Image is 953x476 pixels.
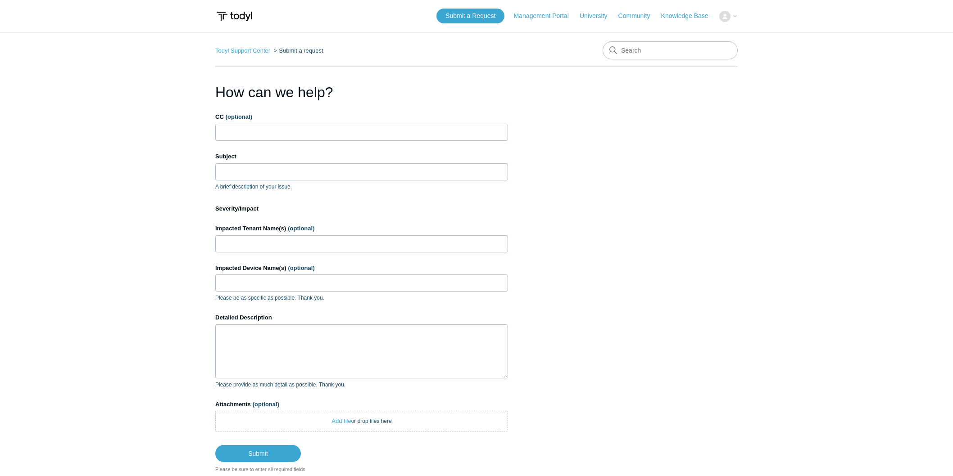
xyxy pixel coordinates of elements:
[288,265,315,271] span: (optional)
[603,41,738,59] input: Search
[618,11,659,21] a: Community
[215,264,508,273] label: Impacted Device Name(s)
[215,294,508,302] p: Please be as specific as possible. Thank you.
[215,47,272,54] li: Todyl Support Center
[215,81,508,103] h1: How can we help?
[288,225,314,232] span: (optional)
[215,381,508,389] p: Please provide as much detail as possible. Thank you.
[226,113,252,120] span: (optional)
[215,47,270,54] a: Todyl Support Center
[215,224,508,233] label: Impacted Tenant Name(s)
[215,152,508,161] label: Subject
[436,9,504,23] a: Submit a Request
[215,8,254,25] img: Todyl Support Center Help Center home page
[514,11,578,21] a: Management Portal
[215,466,508,473] div: Please be sure to enter all required fields.
[215,445,301,462] input: Submit
[215,313,508,322] label: Detailed Description
[661,11,717,21] a: Knowledge Base
[215,112,508,121] label: CC
[215,204,508,213] label: Severity/Impact
[580,11,616,21] a: University
[253,401,279,408] span: (optional)
[215,183,508,191] p: A brief description of your issue.
[272,47,323,54] li: Submit a request
[215,400,508,409] label: Attachments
